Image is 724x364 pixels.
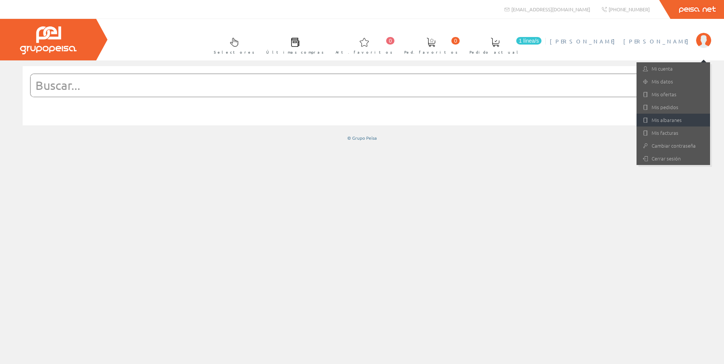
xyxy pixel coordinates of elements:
[637,114,710,126] a: Mis albaranes
[609,6,650,12] span: [PHONE_NUMBER]
[637,88,710,101] a: Mis ofertas
[214,48,255,56] span: Selectores
[550,37,692,45] span: [PERSON_NAME] [PERSON_NAME]
[469,48,521,56] span: Pedido actual
[386,37,394,45] span: 0
[266,48,324,56] span: Últimas compras
[637,152,710,165] a: Cerrar sesión
[336,48,393,56] span: Art. favoritos
[451,37,460,45] span: 0
[637,62,710,75] a: Mi cuenta
[516,37,541,45] span: 1 línea/s
[20,26,77,54] img: Grupo Peisa
[511,6,590,12] span: [EMAIL_ADDRESS][DOMAIN_NAME]
[637,139,710,152] a: Cambiar contraseña
[637,126,710,139] a: Mis facturas
[206,31,258,59] a: Selectores
[31,74,675,97] input: Buscar...
[637,101,710,114] a: Mis pedidos
[259,31,328,59] a: Últimas compras
[23,135,701,141] div: © Grupo Peisa
[637,75,710,88] a: Mis datos
[462,31,543,59] a: 1 línea/s Pedido actual
[404,48,458,56] span: Ped. favoritos
[550,31,711,39] a: [PERSON_NAME] [PERSON_NAME]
